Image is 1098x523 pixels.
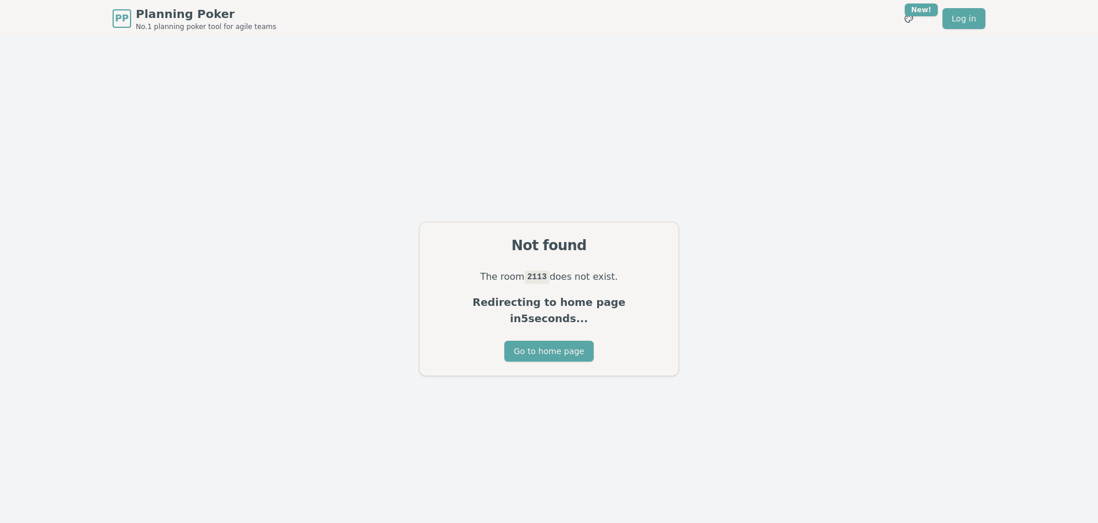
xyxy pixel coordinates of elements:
code: 2113 [525,270,550,283]
span: Planning Poker [136,6,276,22]
span: PP [115,12,128,26]
a: PPPlanning PokerNo.1 planning poker tool for agile teams [113,6,276,31]
a: Log in [942,8,985,29]
div: New! [905,3,938,16]
span: No.1 planning poker tool for agile teams [136,22,276,31]
div: Not found [434,236,664,255]
button: Go to home page [504,341,593,362]
p: Redirecting to home page in 5 seconds... [434,294,664,327]
button: New! [898,8,919,29]
p: The room does not exist. [434,269,664,285]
